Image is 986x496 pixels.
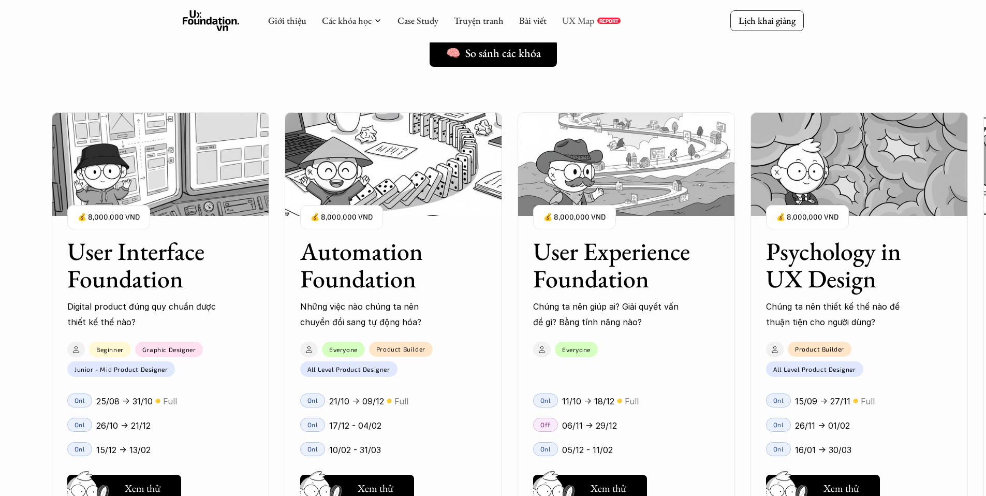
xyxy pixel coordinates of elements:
p: 15/12 -> 13/02 [96,442,151,458]
h3: User Interface Foundation [67,238,228,293]
p: Full [861,393,875,409]
p: 06/11 -> 29/12 [562,418,617,433]
p: 💰 8,000,000 VND [311,210,373,224]
a: Bài viết [519,14,547,26]
p: 16/01 -> 30/03 [795,442,851,458]
a: Các khóa học [322,14,372,26]
p: Graphic Designer [142,345,196,353]
p: Everyone [329,345,358,353]
a: Lịch khai giảng [730,10,804,31]
p: 🟡 [387,397,392,405]
p: 🟡 [155,397,160,405]
p: Product Builder [376,345,425,353]
p: 🟡 [617,397,622,405]
p: REPORT [599,18,619,24]
p: Product Builder [795,345,844,353]
p: Lịch khai giảng [739,14,796,26]
p: Everyone [562,345,591,353]
p: Full [163,393,177,409]
p: 💰 8,000,000 VND [543,210,606,224]
h5: Xem thử [823,481,859,495]
h3: Automation Foundation [300,238,461,293]
h5: Xem thử [125,481,160,495]
p: All Level Product Designer [307,365,390,372]
a: REPORT [597,18,621,24]
p: Onl [773,397,784,404]
h5: 🧠 So sánh các khóa [446,47,541,60]
p: 17/12 - 04/02 [329,418,381,433]
p: 15/09 -> 27/11 [795,393,850,409]
p: Full [394,393,408,409]
h3: Psychology in UX Design [766,238,926,293]
p: 26/10 -> 21/12 [96,418,151,433]
a: 🧠 So sánh các khóa [430,40,557,67]
p: Onl [540,445,551,453]
p: Digital product đúng quy chuẩn được thiết kế thế nào? [67,299,217,330]
p: Onl [307,397,318,404]
a: Truyện tranh [454,14,504,26]
p: 🟡 [853,397,858,405]
p: Chúng ta nên thiết kế thế nào để thuận tiện cho người dùng? [766,299,916,330]
h3: User Experience Foundation [533,238,694,293]
a: Giới thiệu [268,14,306,26]
p: 💰 8,000,000 VND [776,210,838,224]
p: 10/02 - 31/03 [329,442,381,458]
h5: Xem thử [358,481,393,495]
p: All Level Product Designer [773,365,856,372]
a: UX Map [562,14,595,26]
p: Onl [773,445,784,453]
p: Onl [773,421,784,428]
p: Chúng ta nên giúp ai? Giải quyết vấn đề gì? Bằng tính năng nào? [533,299,683,330]
h5: Xem thử [591,481,626,495]
p: 11/10 -> 18/12 [562,393,614,409]
p: 25/08 -> 31/10 [96,393,153,409]
p: 21/10 -> 09/12 [329,393,384,409]
p: Onl [540,397,551,404]
p: Onl [307,445,318,453]
p: 💰 8,000,000 VND [78,210,140,224]
p: Beginner [96,345,124,353]
p: Junior - Mid Product Designer [75,365,168,372]
p: Những việc nào chúng ta nên chuyển đổi sang tự động hóa? [300,299,450,330]
p: 26/11 -> 01/02 [795,418,850,433]
p: 05/12 - 11/02 [562,442,613,458]
a: Case Study [398,14,438,26]
p: Off [540,421,551,428]
p: Full [625,393,639,409]
p: Onl [307,421,318,428]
